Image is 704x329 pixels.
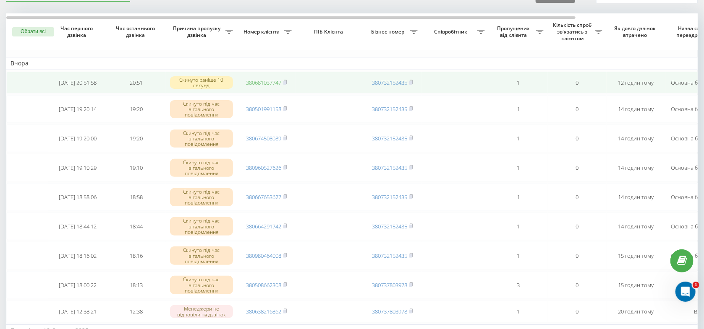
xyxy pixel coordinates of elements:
[107,124,166,152] td: 19:20
[548,154,607,181] td: 0
[489,154,548,181] td: 1
[246,105,281,113] a: 380501991158
[48,212,107,240] td: [DATE] 18:44:12
[607,154,665,181] td: 14 годин тому
[170,159,233,177] div: Скинуто під час вітального повідомлення
[489,242,548,269] td: 1
[372,223,407,230] a: 380732152435
[548,212,607,240] td: 0
[489,212,548,240] td: 1
[372,308,407,315] a: 380737803978
[246,164,281,171] a: 380960527626
[170,246,233,265] div: Скинуто під час вітального повідомлення
[246,223,281,230] a: 380664291742
[372,79,407,86] a: 380732152435
[372,252,407,259] a: 380732152435
[241,28,284,35] span: Номер клієнта
[246,79,281,86] a: 380681037747
[372,164,407,171] a: 380732152435
[552,22,595,41] span: Кількість спроб зв'язатись з клієнтом
[246,308,281,315] a: 380638216862
[607,301,665,323] td: 20 годин тому
[170,276,233,294] div: Скинуто під час вітального повідомлення
[607,271,665,299] td: 15 годин тому
[170,76,233,89] div: Скинуто раніше 10 секунд
[372,281,407,289] a: 380737803978
[114,25,159,38] span: Час останнього дзвінка
[489,301,548,323] td: 1
[48,242,107,269] td: [DATE] 18:16:02
[489,183,548,211] td: 1
[489,95,548,123] td: 1
[170,217,233,236] div: Скинуто під час вітального повідомлення
[607,212,665,240] td: 14 годин тому
[55,25,100,38] span: Час першого дзвінка
[489,72,548,94] td: 1
[489,271,548,299] td: 3
[246,135,281,142] a: 380674508089
[607,124,665,152] td: 14 годин тому
[548,242,607,269] td: 0
[613,25,659,38] span: Як довго дзвінок втрачено
[548,183,607,211] td: 0
[548,72,607,94] td: 0
[372,105,407,113] a: 380732152435
[107,242,166,269] td: 18:16
[170,188,233,207] div: Скинуто під час вітального повідомлення
[107,72,166,94] td: 20:51
[607,95,665,123] td: 14 годин тому
[693,282,699,288] span: 1
[607,242,665,269] td: 15 годин тому
[107,271,166,299] td: 18:13
[48,95,107,123] td: [DATE] 19:20:14
[170,305,233,318] div: Менеджери не відповіли на дзвінок
[246,281,281,289] a: 380508662308
[170,25,225,38] span: Причина пропуску дзвінка
[426,28,477,35] span: Співробітник
[170,100,233,119] div: Скинуто під час вітального повідомлення
[12,27,54,36] button: Обрати всі
[548,301,607,323] td: 0
[303,28,356,35] span: ПІБ Клієнта
[48,72,107,94] td: [DATE] 20:51:58
[372,193,407,201] a: 380732152435
[107,183,166,211] td: 18:58
[246,252,281,259] a: 380980464008
[489,124,548,152] td: 1
[548,271,607,299] td: 0
[48,154,107,181] td: [DATE] 19:10:29
[548,124,607,152] td: 0
[493,25,536,38] span: Пропущених від клієнта
[48,271,107,299] td: [DATE] 18:00:22
[246,193,281,201] a: 380667653627
[48,124,107,152] td: [DATE] 19:20:00
[607,72,665,94] td: 12 годин тому
[367,28,410,35] span: Бізнес номер
[372,135,407,142] a: 380732152435
[548,95,607,123] td: 0
[107,154,166,181] td: 19:10
[107,95,166,123] td: 19:20
[675,282,696,302] iframe: Intercom live chat
[48,301,107,323] td: [DATE] 12:38:21
[107,212,166,240] td: 18:44
[607,183,665,211] td: 14 годин тому
[170,130,233,148] div: Скинуто під час вітального повідомлення
[48,183,107,211] td: [DATE] 18:58:06
[107,301,166,323] td: 12:38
